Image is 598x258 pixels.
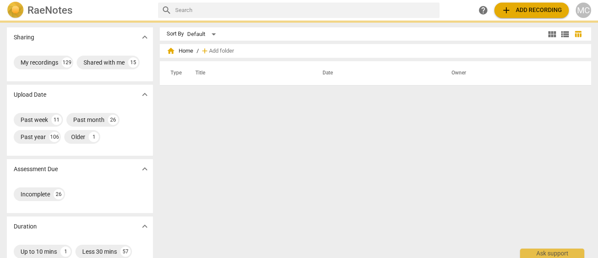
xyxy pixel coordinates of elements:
[138,220,151,233] button: Show more
[441,61,582,85] th: Owner
[21,247,57,256] div: Up to 10 mins
[571,28,584,41] button: Table view
[140,164,150,174] span: expand_more
[167,47,193,55] span: Home
[140,32,150,42] span: expand_more
[560,29,570,39] span: view_list
[501,5,562,15] span: Add recording
[14,33,34,42] p: Sharing
[62,57,72,68] div: 129
[27,4,72,16] h2: RaeNotes
[164,61,185,85] th: Type
[187,27,219,41] div: Default
[14,90,46,99] p: Upload Date
[49,132,60,142] div: 106
[574,30,582,38] span: table_chart
[138,163,151,175] button: Show more
[138,31,151,44] button: Show more
[161,5,172,15] span: search
[140,89,150,100] span: expand_more
[51,115,62,125] div: 11
[209,48,234,54] span: Add folder
[89,132,99,142] div: 1
[547,29,557,39] span: view_module
[54,189,64,199] div: 26
[120,246,131,257] div: 57
[475,3,491,18] a: Help
[82,247,117,256] div: Less 30 mins
[200,47,209,55] span: add
[520,249,584,258] div: Ask support
[167,47,175,55] span: home
[576,3,591,18] button: MC
[138,88,151,101] button: Show more
[312,61,441,85] th: Date
[478,5,488,15] span: help
[21,116,48,124] div: Past week
[501,5,511,15] span: add
[71,133,85,141] div: Older
[7,2,24,19] img: Logo
[21,58,58,67] div: My recordings
[108,115,118,125] div: 26
[73,116,105,124] div: Past month
[14,222,37,231] p: Duration
[167,31,184,37] div: Sort By
[546,28,559,41] button: Tile view
[21,190,50,199] div: Incomplete
[60,246,71,257] div: 1
[494,3,569,18] button: Upload
[84,58,125,67] div: Shared with me
[14,165,58,174] p: Assessment Due
[197,48,199,54] span: /
[175,3,436,17] input: Search
[185,61,312,85] th: Title
[128,57,138,68] div: 15
[7,2,151,19] a: LogoRaeNotes
[140,221,150,231] span: expand_more
[559,28,571,41] button: List view
[21,133,46,141] div: Past year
